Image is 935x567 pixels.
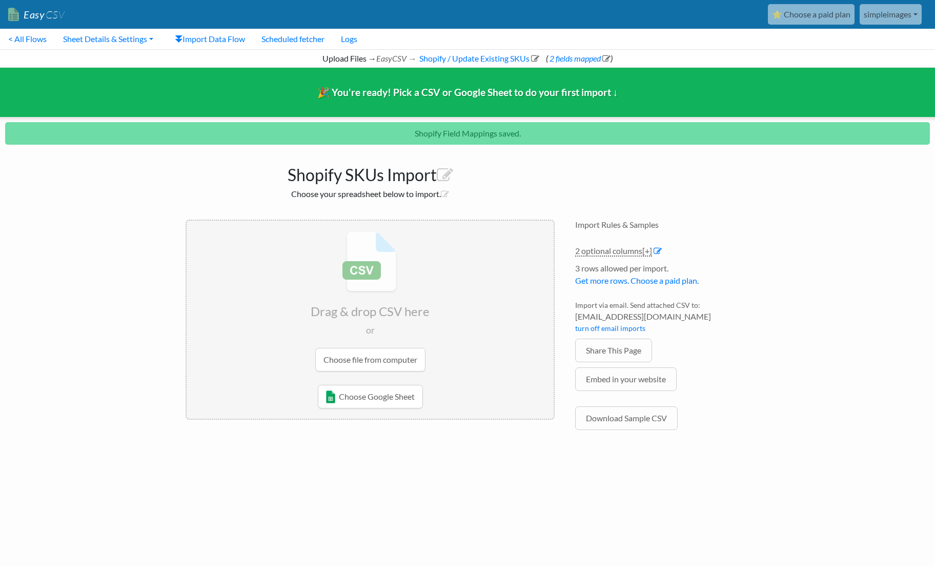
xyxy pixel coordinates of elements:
a: 2 optional columns[+] [575,246,652,257]
h4: Import Rules & Samples [575,220,749,229]
li: 3 rows allowed per import. [575,262,749,292]
a: Logs [333,29,365,49]
i: EasyCSV → [376,53,416,63]
a: Download Sample CSV [575,406,678,430]
p: Shopify Field Mappings saved. [5,122,930,145]
a: Choose Google Sheet [318,385,423,408]
a: simpleimages [860,4,922,25]
a: turn off email imports [575,324,645,333]
a: Get more rows. Choose a paid plan. [575,276,699,285]
span: 🎉 You're ready! Pick a CSV or Google Sheet to do your first import ↓ [317,86,618,98]
span: [+] [642,246,652,256]
a: Embed in your website [575,367,677,391]
a: Import Data Flow [167,29,253,49]
span: CSV [45,8,65,21]
a: Scheduled fetcher [253,29,333,49]
a: ⭐ Choose a paid plan [768,4,855,25]
a: Share This Page [575,339,652,362]
span: [EMAIL_ADDRESS][DOMAIN_NAME] [575,310,749,323]
a: Shopify / Update Existing SKUs [418,53,539,63]
li: Import via email. Send attached CSV to: [575,300,749,339]
a: EasyCSV [8,4,65,25]
span: ( ) [546,53,613,63]
a: 2 fields mapped [548,53,611,63]
h2: Choose your spreadsheet below to import. [186,189,555,199]
h1: Shopify SKUs Import [186,160,555,185]
a: Sheet Details & Settings [55,29,161,49]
